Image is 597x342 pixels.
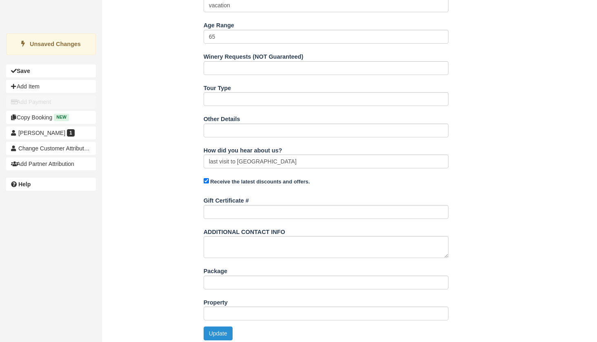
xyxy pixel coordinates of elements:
label: Package [204,264,227,276]
span: 1 [67,129,75,137]
b: Save [17,68,30,74]
button: Add Item [6,80,96,93]
label: Property [204,296,228,307]
label: Other Details [204,112,240,124]
button: Add Partner Attribution [6,157,96,170]
span: Change Customer Attribution [18,145,92,152]
button: Save [6,64,96,77]
label: Winery Requests (NOT Guaranteed) [204,50,304,61]
a: Help [6,178,96,191]
input: Receive the latest discounts and offers. [204,178,209,183]
b: Help [18,181,31,188]
strong: Receive the latest discounts and offers. [210,179,310,185]
button: Change Customer Attribution [6,142,96,155]
label: Gift Certificate # [204,194,249,205]
button: Add Payment [6,95,96,108]
button: Copy Booking New [6,111,96,124]
label: ADDITIONAL CONTACT INFO [204,225,285,236]
button: Update [204,327,233,340]
label: Age Range [204,18,234,30]
strong: Unsaved Changes [30,41,81,47]
span: New [54,114,69,121]
label: Tour Type [204,81,231,93]
a: [PERSON_NAME] 1 [6,126,96,139]
label: How did you hear about us? [204,143,282,155]
span: [PERSON_NAME] [18,130,65,136]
